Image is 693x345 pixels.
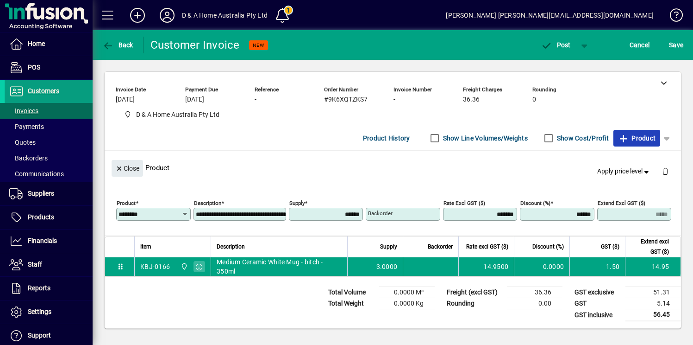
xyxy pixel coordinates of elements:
span: Medium Ceramic White Mug - bitch - 350ml [217,257,342,276]
span: Product [618,131,656,146]
span: Backorder [428,242,453,252]
mat-label: Description [194,200,221,206]
a: Invoices [5,103,93,119]
button: Profile [152,7,182,24]
a: Communications [5,166,93,182]
td: 5.14 [625,298,681,309]
div: Customer Invoice [150,38,240,52]
span: Invoices [9,107,38,115]
a: Reports [5,277,93,300]
span: Staff [28,261,42,268]
td: Total Volume [324,287,379,298]
span: Item [140,242,151,252]
span: D & A Home Australia Pty Ltd [120,109,223,121]
span: P [557,41,561,49]
span: Quotes [9,139,36,146]
td: 0.0000 [514,257,569,276]
label: Show Line Volumes/Weights [441,134,528,143]
a: Products [5,206,93,229]
mat-label: Discount (%) [520,200,550,206]
button: Post [536,37,575,53]
span: Financials [28,237,57,244]
span: #9K6XQTZKS7 [324,96,368,103]
span: GST ($) [601,242,619,252]
span: [DATE] [185,96,204,103]
span: Cancel [630,38,650,52]
button: Cancel [627,37,652,53]
a: Quotes [5,134,93,150]
mat-label: Product [117,200,136,206]
a: Knowledge Base [663,2,681,32]
a: POS [5,56,93,79]
span: Supply [380,242,397,252]
div: D & A Home Australia Pty Ltd [182,8,268,23]
button: Delete [654,160,676,182]
span: Communications [9,170,64,178]
td: 14.95 [625,257,681,276]
span: Suppliers [28,190,54,197]
span: NEW [253,42,264,48]
app-page-header-button: Delete [654,167,676,175]
span: 0 [532,96,536,103]
span: Close [115,161,139,176]
mat-label: Rate excl GST ($) [443,200,485,206]
button: Add [123,7,152,24]
span: Home [28,40,45,47]
a: Suppliers [5,182,93,205]
span: D & A Home Australia Pty Ltd [178,262,189,272]
span: Description [217,242,245,252]
a: Payments [5,119,93,134]
span: 36.36 [463,96,480,103]
span: Reports [28,284,50,292]
div: [PERSON_NAME] [PERSON_NAME][EMAIL_ADDRESS][DOMAIN_NAME] [446,8,654,23]
span: Products [28,213,54,221]
mat-label: Backorder [368,210,393,217]
span: Backorders [9,154,48,162]
td: GST exclusive [570,287,625,298]
td: 56.45 [625,309,681,321]
app-page-header-button: Back [93,37,144,53]
span: Settings [28,308,51,315]
span: Customers [28,87,59,95]
span: Support [28,332,51,339]
span: - [255,96,256,103]
button: Save [667,37,686,53]
span: Product History [363,131,410,146]
div: 14.9500 [464,262,508,271]
td: GST inclusive [570,309,625,321]
td: Rounding [442,298,507,309]
button: Product [613,130,660,147]
a: Settings [5,300,93,324]
span: 3.0000 [376,262,398,271]
span: Back [102,41,133,49]
app-page-header-button: Close [109,164,145,172]
div: Product [105,151,681,185]
mat-label: Extend excl GST ($) [598,200,645,206]
td: Total Weight [324,298,379,309]
span: POS [28,64,40,71]
span: Extend excl GST ($) [631,236,669,257]
td: 0.00 [507,298,562,309]
a: Staff [5,253,93,276]
a: Home [5,32,93,56]
span: S [669,41,673,49]
span: ave [669,38,683,52]
td: 0.0000 M³ [379,287,435,298]
button: Product History [359,130,414,147]
button: Close [112,160,143,177]
div: KBJ-0166 [140,262,170,271]
span: Discount (%) [532,242,564,252]
span: - [393,96,395,103]
td: GST [570,298,625,309]
td: 0.0000 Kg [379,298,435,309]
mat-label: Supply [289,200,305,206]
button: Back [100,37,136,53]
td: 36.36 [507,287,562,298]
span: ost [541,41,571,49]
td: 1.50 [569,257,625,276]
span: Rate excl GST ($) [466,242,508,252]
span: D & A Home Australia Pty Ltd [136,110,219,120]
a: Financials [5,230,93,253]
span: Payments [9,123,44,130]
span: [DATE] [116,96,135,103]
